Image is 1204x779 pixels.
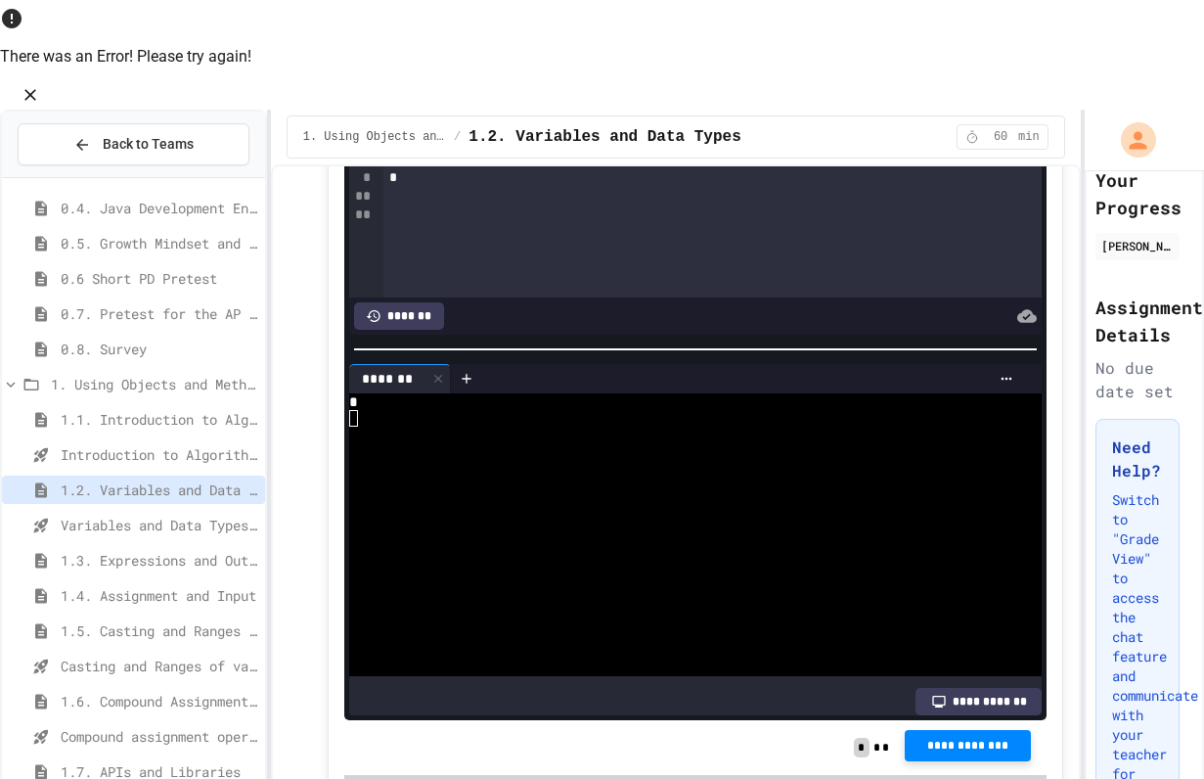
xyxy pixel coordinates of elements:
[51,374,257,394] span: 1. Using Objects and Methods
[454,129,461,145] span: /
[61,409,257,430] span: 1.1. Introduction to Algorithms, Programming, and Compilers
[61,656,257,676] span: Casting and Ranges of variables - Quiz
[61,726,257,747] span: Compound assignment operators - Quiz
[61,480,257,500] span: 1.2. Variables and Data Types
[61,339,257,359] span: 0.8. Survey
[1101,237,1174,254] div: [PERSON_NAME]
[303,129,446,145] span: 1. Using Objects and Methods
[61,303,257,324] span: 0.7. Pretest for the AP CSA Exam
[1095,166,1180,221] h2: Your Progress
[61,444,257,465] span: Introduction to Algorithms, Programming, and Compilers
[1112,435,1163,482] h3: Need Help?
[61,691,257,711] span: 1.6. Compound Assignment Operators
[61,620,257,641] span: 1.5. Casting and Ranges of Values
[61,233,257,253] span: 0.5. Growth Mindset and Pair Programming
[61,268,257,289] span: 0.6 Short PD Pretest
[1100,117,1161,162] div: My Account
[61,515,257,535] span: Variables and Data Types - Quiz
[61,585,257,606] span: 1.4. Assignment and Input
[1095,294,1180,348] h2: Assignment Details
[61,198,257,218] span: 0.4. Java Development Environments
[16,80,45,110] button: Close
[103,134,194,155] span: Back to Teams
[985,129,1016,145] span: 60
[1095,356,1180,403] div: No due date set
[61,550,257,571] span: 1.3. Expressions and Output [New]
[1018,129,1040,145] span: min
[468,125,740,149] span: 1.2. Variables and Data Types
